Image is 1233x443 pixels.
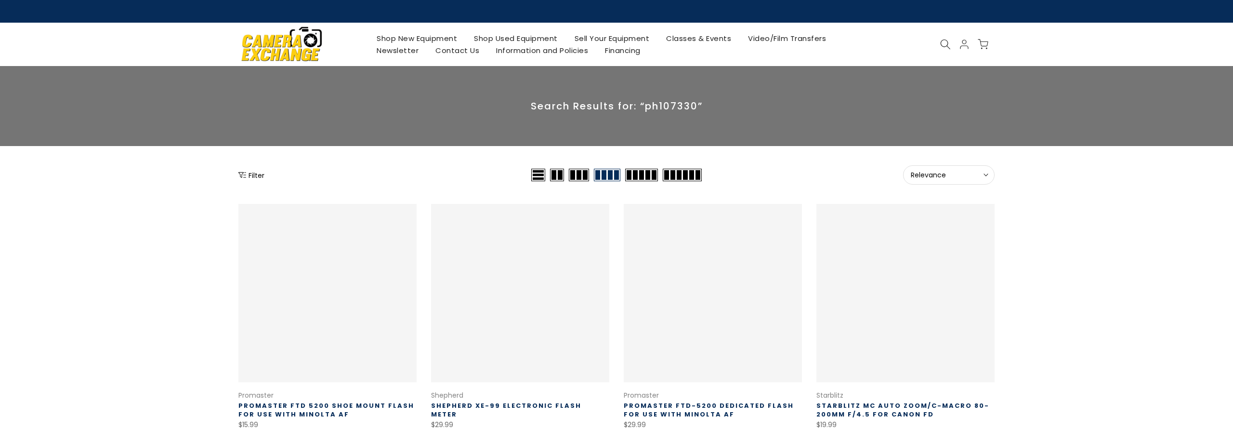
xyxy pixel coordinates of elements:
div: $29.99 [431,419,609,431]
div: $29.99 [624,419,802,431]
a: Classes & Events [658,32,740,44]
a: Shepherd XE-99 Electronic Flash Meter [431,401,581,419]
a: Information and Policies [488,44,597,56]
a: Shop Used Equipment [466,32,566,44]
a: Shop New Equipment [368,32,466,44]
button: Show filters [238,170,264,180]
div: $15.99 [238,419,417,431]
div: $19.99 [816,419,995,431]
a: Promaster FTD 5200 Shoe mount flash for use with Minolta AF [238,401,414,419]
a: Sell Your Equipment [566,32,658,44]
p: Search Results for: “ph107330” [238,100,995,112]
a: Newsletter [368,44,427,56]
a: Promaster [238,390,274,400]
a: Promaster [624,390,659,400]
a: Starblitz [816,390,843,400]
a: Contact Us [427,44,488,56]
span: Relevance [911,171,987,179]
a: Financing [597,44,649,56]
a: Video/Film Transfers [740,32,835,44]
a: Promaster FTD-5200 Dedicated Flash for use with Minolta AF [624,401,794,419]
button: Relevance [903,165,995,185]
a: Shepherd [431,390,463,400]
a: Starblitz MC Auto Zoom/C-Macro 80-200mm f/4.5 for Canon FD [816,401,989,419]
